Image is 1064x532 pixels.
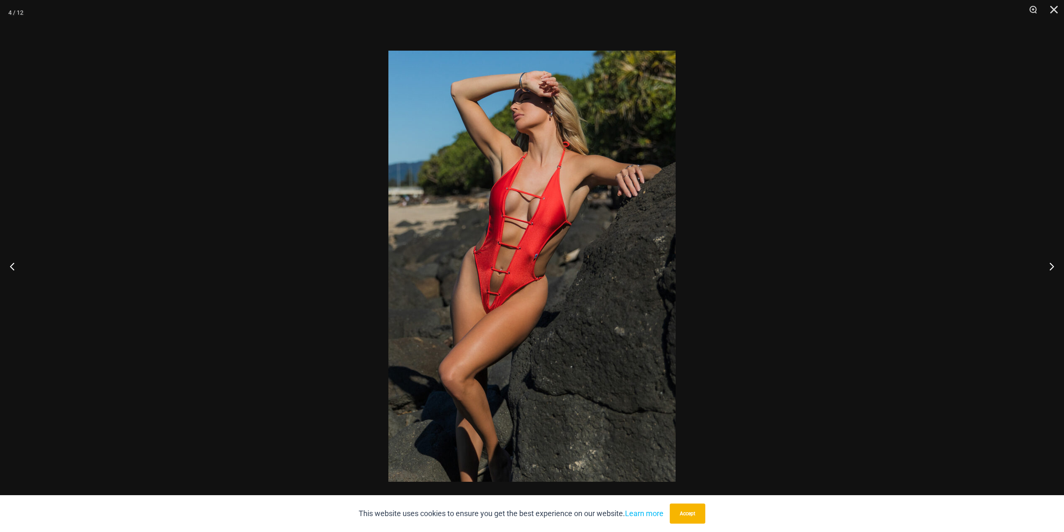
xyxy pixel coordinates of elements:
[388,51,676,482] img: Link Tangello 8650 One Piece Monokini 03
[625,509,663,518] a: Learn more
[359,507,663,520] p: This website uses cookies to ensure you get the best experience on our website.
[8,6,23,19] div: 4 / 12
[1033,245,1064,287] button: Next
[670,504,705,524] button: Accept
